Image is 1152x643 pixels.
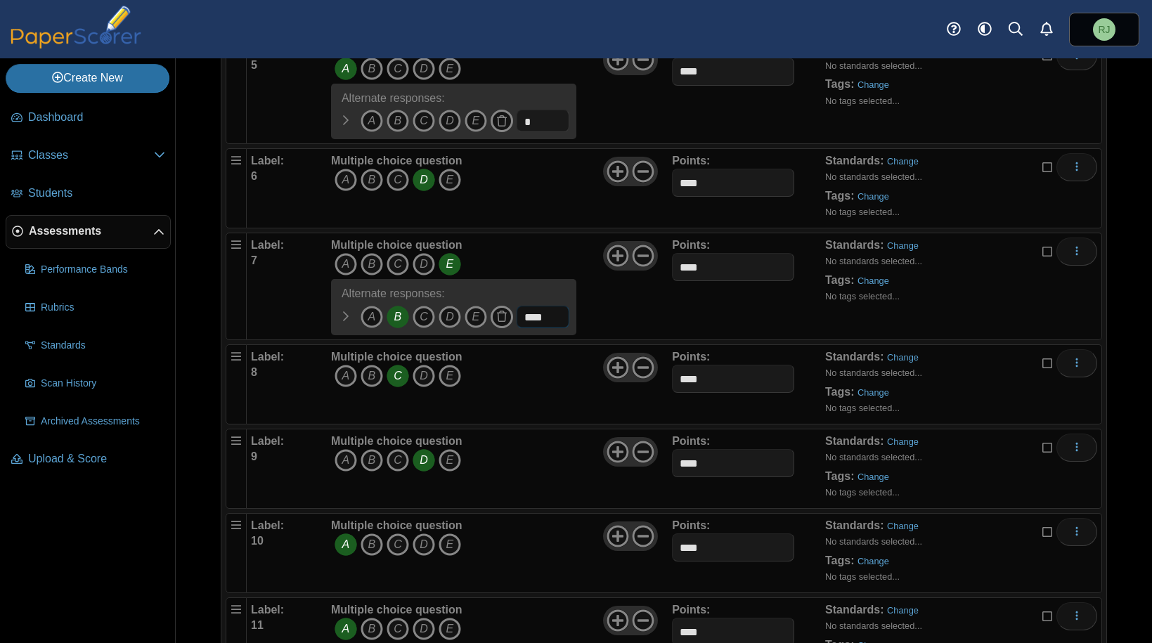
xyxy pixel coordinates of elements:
i: D [413,449,435,472]
b: 7 [251,254,257,266]
i: C [387,533,409,556]
a: Create New [6,64,169,92]
i: E [439,253,461,275]
a: Dashboard [6,101,171,135]
b: Label: [251,519,284,531]
i: A [361,110,383,132]
b: 10 [251,535,264,547]
b: Label: [251,435,284,447]
span: Richard Jones [1093,18,1115,41]
span: Archived Assessments [41,415,165,429]
a: Upload & Score [6,443,171,476]
b: Tags: [825,274,854,286]
b: Points: [672,519,710,531]
a: Scan History [20,367,171,401]
a: Alerts [1031,14,1062,45]
i: C [387,618,409,640]
i: E [439,533,461,556]
b: Standards: [825,351,884,363]
a: Performance Bands [20,253,171,287]
small: No standards selected... [825,368,922,378]
span: Richard Jones [1098,25,1110,34]
span: Students [28,186,165,201]
i: B [361,169,383,191]
small: No standards selected... [825,452,922,462]
small: No tags selected... [825,487,900,498]
i: D [413,365,435,387]
b: Points: [672,155,710,167]
i: B [361,533,383,556]
a: Standards [20,329,171,363]
div: Alternate responses: [331,286,569,305]
a: Change [887,156,919,167]
i: C [387,365,409,387]
i: C [413,306,435,328]
button: More options [1056,153,1097,181]
b: Multiple choice question [331,155,462,167]
b: Multiple choice question [331,351,462,363]
a: Students [6,177,171,211]
b: Label: [251,155,284,167]
div: Drag handle [226,429,247,509]
small: No standards selected... [825,256,922,266]
span: Dashboard [28,110,165,125]
a: Change [857,275,889,286]
small: No tags selected... [825,96,900,106]
a: Rubrics [20,291,171,325]
i: D [413,253,435,275]
b: Standards: [825,519,884,531]
i: C [387,169,409,191]
i: B [387,306,409,328]
i: B [387,110,409,132]
small: No standards selected... [825,171,922,182]
div: Alternate responses: [331,91,569,110]
b: Standards: [825,435,884,447]
span: Assessments [29,223,153,239]
span: Upload & Score [28,451,165,467]
i: A [335,169,357,191]
i: A [361,306,383,328]
b: Multiple choice question [331,239,462,251]
img: PaperScorer [6,6,146,48]
b: 8 [251,366,257,378]
b: Multiple choice question [331,519,462,531]
button: More options [1056,349,1097,377]
button: More options [1056,602,1097,630]
b: Tags: [825,554,854,566]
small: No tags selected... [825,571,900,582]
i: E [439,169,461,191]
b: Tags: [825,190,854,202]
a: Change [887,436,919,447]
span: Standards [41,339,165,353]
b: Tags: [825,386,854,398]
i: A [335,533,357,556]
i: A [335,253,357,275]
i: C [387,58,409,80]
b: 5 [251,59,257,71]
a: Archived Assessments [20,405,171,439]
b: 11 [251,619,264,631]
button: More options [1056,434,1097,462]
a: Change [887,240,919,251]
b: 9 [251,450,257,462]
small: No tags selected... [825,403,900,413]
button: More options [1056,518,1097,546]
i: A [335,365,357,387]
small: No standards selected... [825,536,922,547]
i: B [361,253,383,275]
b: Standards: [825,239,884,251]
a: Change [887,521,919,531]
i: A [335,58,357,80]
b: 6 [251,170,257,182]
small: No standards selected... [825,621,922,631]
a: Change [857,556,889,566]
a: Richard Jones [1069,13,1139,46]
div: Drag handle [226,148,247,228]
b: Standards: [825,604,884,616]
i: D [439,110,461,132]
i: C [387,449,409,472]
i: E [439,58,461,80]
b: Points: [672,351,710,363]
b: Points: [672,604,710,616]
b: Tags: [825,470,854,482]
